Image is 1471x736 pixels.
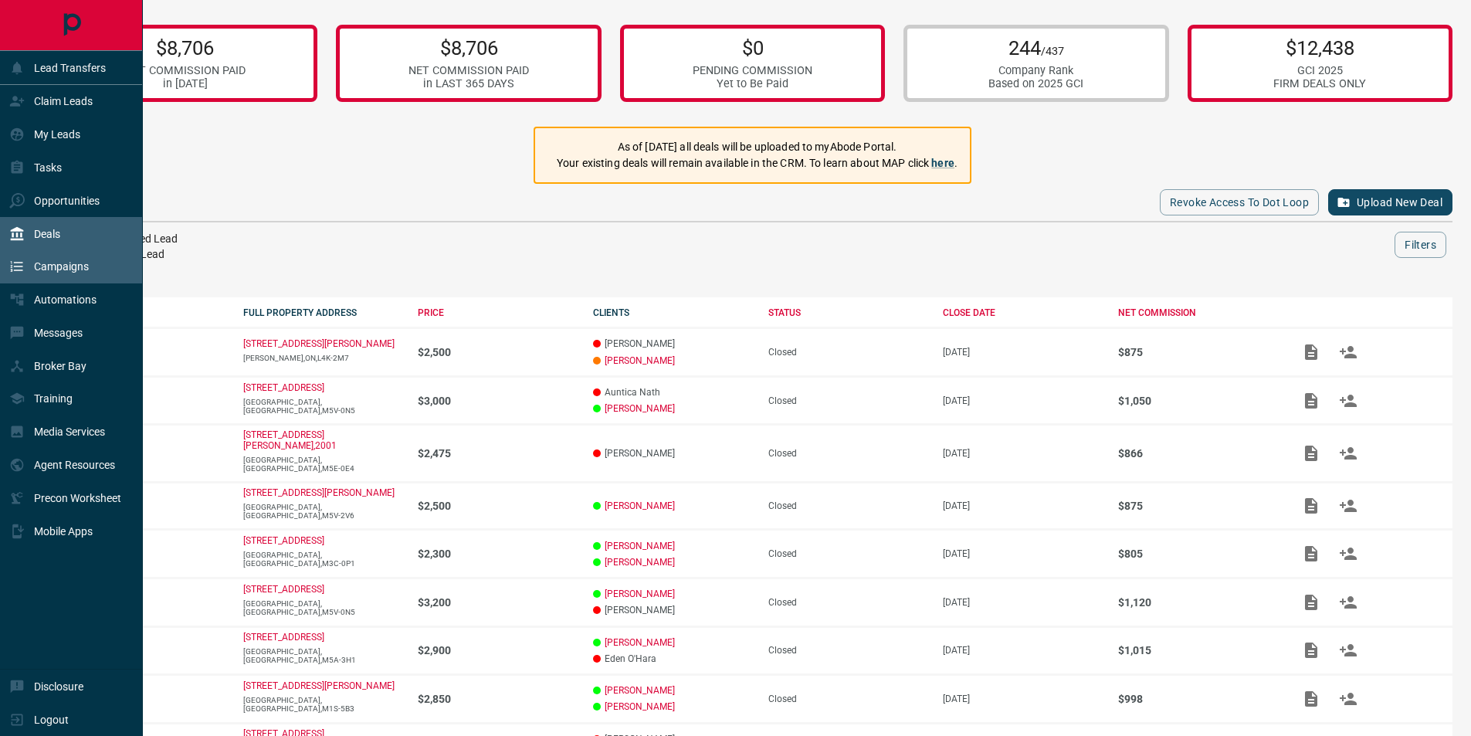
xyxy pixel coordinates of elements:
[1273,64,1366,77] div: GCI 2025
[1293,548,1330,558] span: Add / View Documents
[1395,232,1446,258] button: Filters
[243,680,395,691] a: [STREET_ADDRESS][PERSON_NAME]
[1293,596,1330,607] span: Add / View Documents
[1330,693,1367,704] span: Match Clients
[408,77,529,90] div: in LAST 365 DAYS
[418,346,578,358] p: $2,500
[408,64,529,77] div: NET COMMISSION PAID
[243,398,403,415] p: [GEOGRAPHIC_DATA],[GEOGRAPHIC_DATA],M5V-0N5
[1293,500,1330,511] span: Add / View Documents
[557,139,958,155] p: As of [DATE] all deals will be uploaded to myAbode Portal.
[1293,693,1330,704] span: Add / View Documents
[68,347,228,358] p: Lease - Co-Op
[1293,395,1330,405] span: Add / View Documents
[125,77,246,90] div: in [DATE]
[605,403,675,414] a: [PERSON_NAME]
[931,157,954,169] a: here
[1293,346,1330,357] span: Add / View Documents
[418,500,578,512] p: $2,500
[768,694,928,704] div: Closed
[243,487,395,498] p: [STREET_ADDRESS][PERSON_NAME]
[943,307,1103,318] div: CLOSE DATE
[418,447,578,460] p: $2,475
[1330,448,1367,459] span: Match Clients
[693,36,812,59] p: $0
[1118,548,1278,560] p: $805
[1330,346,1367,357] span: Match Clients
[557,155,958,171] p: Your existing deals will remain available in the CRM. To learn about MAP click .
[1273,36,1366,59] p: $12,438
[943,597,1103,608] p: [DATE]
[1118,500,1278,512] p: $875
[243,456,403,473] p: [GEOGRAPHIC_DATA],[GEOGRAPHIC_DATA],M5E-0E4
[943,500,1103,511] p: [DATE]
[768,347,928,358] div: Closed
[1118,307,1278,318] div: NET COMMISSION
[605,701,675,712] a: [PERSON_NAME]
[1293,448,1330,459] span: Add / View Documents
[243,599,403,616] p: [GEOGRAPHIC_DATA],[GEOGRAPHIC_DATA],M5V-0N5
[1328,189,1452,215] button: Upload New Deal
[418,596,578,609] p: $3,200
[243,354,403,362] p: [PERSON_NAME],ON,L4K-2M7
[1273,77,1366,90] div: FIRM DEALS ONLY
[988,64,1083,77] div: Company Rank
[243,338,395,349] a: [STREET_ADDRESS][PERSON_NAME]
[593,605,753,616] p: [PERSON_NAME]
[1118,395,1278,407] p: $1,050
[243,632,324,643] a: [STREET_ADDRESS]
[768,307,928,318] div: STATUS
[593,338,753,349] p: [PERSON_NAME]
[243,584,324,595] a: [STREET_ADDRESS]
[68,645,228,656] p: Lease - Co-Op
[605,557,675,568] a: [PERSON_NAME]
[768,395,928,406] div: Closed
[243,503,403,520] p: [GEOGRAPHIC_DATA],[GEOGRAPHIC_DATA],M5V-2V6
[1041,45,1064,58] span: /437
[1330,644,1367,655] span: Match Clients
[768,645,928,656] div: Closed
[1330,548,1367,558] span: Match Clients
[768,597,928,608] div: Closed
[943,645,1103,656] p: [DATE]
[68,694,228,704] p: Lease - Co-Op
[943,347,1103,358] p: [DATE]
[1160,189,1319,215] button: Revoke Access to Dot Loop
[243,429,337,451] a: [STREET_ADDRESS][PERSON_NAME],2001
[418,548,578,560] p: $2,300
[418,395,578,407] p: $3,000
[988,77,1083,90] div: Based on 2025 GCI
[605,588,675,599] a: [PERSON_NAME]
[68,307,228,318] div: DEAL TYPE
[693,64,812,77] div: PENDING COMMISSION
[418,693,578,705] p: $2,850
[943,694,1103,704] p: [DATE]
[243,307,403,318] div: FULL PROPERTY ADDRESS
[1118,693,1278,705] p: $998
[68,597,228,608] p: Lease - Co-Op
[943,448,1103,459] p: [DATE]
[1118,596,1278,609] p: $1,120
[243,382,324,393] a: [STREET_ADDRESS]
[768,500,928,511] div: Closed
[1330,395,1367,405] span: Match Clients
[605,355,675,366] a: [PERSON_NAME]
[125,64,246,77] div: NET COMMISSION PAID
[243,551,403,568] p: [GEOGRAPHIC_DATA],[GEOGRAPHIC_DATA],M3C-0P1
[1118,346,1278,358] p: $875
[768,448,928,459] div: Closed
[68,548,228,559] p: Lease - Co-Op
[243,535,324,546] a: [STREET_ADDRESS]
[593,653,753,664] p: Eden O'Hara
[693,77,812,90] div: Yet to Be Paid
[125,36,246,59] p: $8,706
[605,500,675,511] a: [PERSON_NAME]
[243,696,403,713] p: [GEOGRAPHIC_DATA],[GEOGRAPHIC_DATA],M1S-5B3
